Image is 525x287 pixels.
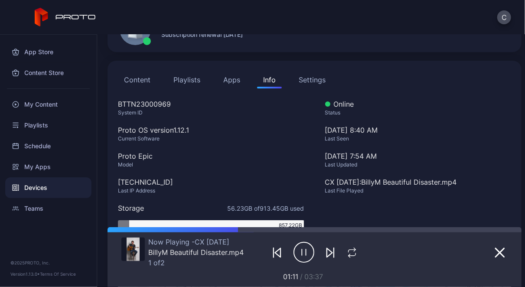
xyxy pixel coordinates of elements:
span: 01:11 [284,272,299,281]
div: Last File Played [325,187,512,194]
div: Storage [118,203,144,213]
div: Last Updated [325,161,512,168]
button: Playlists [167,71,206,88]
div: Proto Epic [118,151,304,161]
div: Last IP Address [118,187,304,194]
div: Status [325,109,512,116]
div: Current Software [118,135,304,142]
div: Proto OS version 1.12.1 [118,125,304,135]
div: BillyM Beautiful Disaster.mp4 [148,248,244,257]
span: 03:37 [305,272,323,281]
div: CX [DATE]: BillyM Beautiful Disaster.mp4 [325,177,512,187]
span: 56.23 GB of 913.45 GB used [228,204,304,213]
span: CX 06.23.2023 [192,238,229,246]
div: Online [325,99,512,109]
a: Devices [5,177,91,198]
div: Settings [299,75,326,85]
button: Info [257,71,282,88]
a: Playlists [5,115,91,136]
div: Model [118,161,304,168]
div: [DATE] 8:40 AM [325,125,512,151]
span: / [300,272,303,281]
span: 857.22 GB [279,222,303,229]
a: App Store [5,42,91,62]
div: [DATE] 7:54 AM [325,151,512,161]
a: My Content [5,94,91,115]
div: System ID [118,109,304,116]
div: 1 of 2 [148,258,244,267]
button: Content [118,71,157,88]
a: Terms Of Service [40,271,76,277]
a: Schedule [5,136,91,157]
div: © 2025 PROTO, Inc. [10,259,86,266]
a: Teams [5,198,91,219]
a: Content Store [5,62,91,83]
div: Info [263,75,276,85]
span: Version 1.13.0 • [10,271,40,277]
div: BTTN23000969 [118,99,304,109]
a: My Apps [5,157,91,177]
div: Last Seen [325,135,512,142]
div: Subscription renewal [DATE] [161,29,243,40]
div: Now Playing [148,238,244,246]
div: [TECHNICAL_ID] [118,177,304,187]
button: Settings [293,71,332,88]
button: Apps [217,71,246,88]
button: C [497,10,511,24]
